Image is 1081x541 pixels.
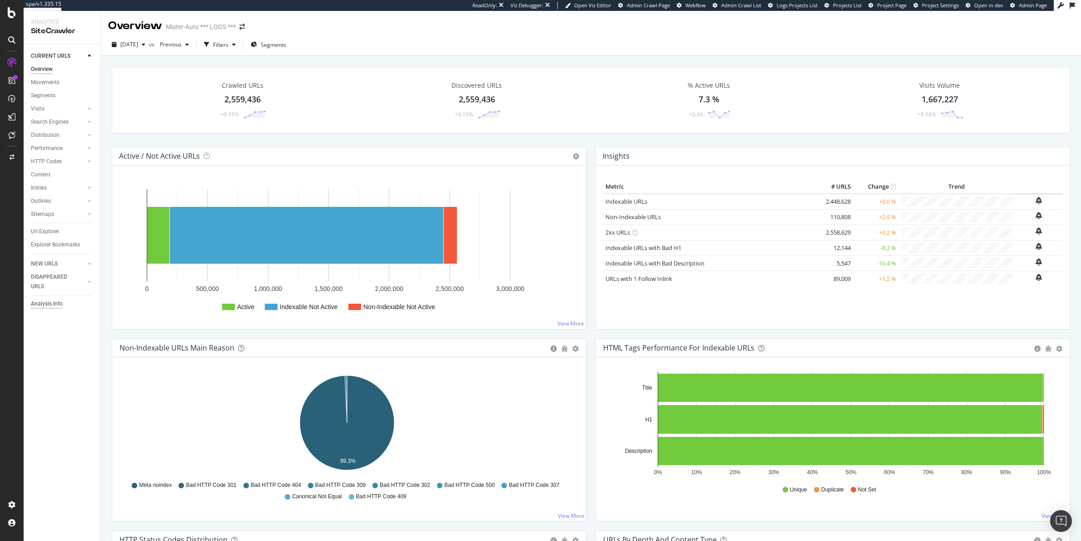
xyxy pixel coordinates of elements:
[314,285,342,292] text: 1,500,000
[858,486,876,494] span: Not Set
[618,2,670,9] a: Admin Crawl Page
[853,271,898,286] td: +1.2 %
[224,94,261,105] div: 2,559,436
[605,244,681,252] a: Indexable URLs with Bad H1
[31,78,94,87] a: Movements
[31,117,85,127] a: Search Engines
[436,285,464,292] text: 2,500,000
[31,210,85,219] a: Sitemaps
[884,469,895,476] text: 60%
[31,299,63,309] div: Analysis Info
[817,209,853,225] td: 110,808
[315,481,366,489] span: Bad HTTP Code 309
[356,493,407,501] span: Bad HTTP Code 409
[689,110,703,118] div: +0.04
[677,2,706,9] a: Webflow
[1050,510,1072,532] div: Open Intercom Messenger
[292,493,342,501] span: Canonical Not Equal
[31,157,85,166] a: HTTP Codes
[31,170,94,180] a: Content
[31,144,85,153] a: Performance
[31,51,85,61] a: CURRENT URLS
[119,372,574,477] svg: A chart.
[31,65,53,74] div: Overview
[919,81,960,90] div: Visits Volume
[455,110,473,118] div: +0.15%
[261,41,286,49] span: Segments
[31,18,93,26] div: Analytics
[627,2,670,9] span: Admin Crawl Page
[145,285,149,292] text: 0
[654,469,662,476] text: 0%
[31,259,58,269] div: NEW URLS
[496,285,524,292] text: 3,000,000
[768,469,779,476] text: 30%
[922,94,958,105] div: 1,667,227
[817,194,853,209] td: 2,448,628
[31,170,50,180] div: Content
[713,2,761,9] a: Admin Crawl List
[451,81,502,90] div: Discovered URLs
[1000,469,1011,476] text: 90%
[603,343,754,352] div: HTML Tags Performance for Indexable URLs
[821,486,844,494] span: Duplicate
[877,2,907,9] span: Project Page
[108,37,149,52] button: [DATE]
[31,65,94,74] a: Overview
[605,228,630,236] a: 2xx URLs
[1036,227,1042,235] div: bell-plus
[108,18,162,34] div: Overview
[213,41,228,49] div: Filters
[220,110,239,118] div: +0.15%
[380,481,430,489] span: Bad HTTP Code 302
[31,183,47,193] div: Inlinks
[1036,274,1042,281] div: bell-plus
[699,94,719,105] div: 7.3 %
[31,227,94,236] a: Url Explorer
[511,2,543,9] div: Viz Debugger:
[120,40,138,48] span: 2025 Jul. 31st
[922,2,959,9] span: Project Settings
[1019,2,1047,9] span: Admin Page
[913,2,959,9] a: Project Settings
[31,51,70,61] div: CURRENT URLS
[31,157,62,166] div: HTTP Codes
[565,2,611,9] a: Open Viz Editor
[645,416,653,423] text: H1
[845,469,856,476] text: 50%
[1045,346,1051,352] div: bug
[31,26,93,36] div: SiteCrawler
[31,183,85,193] a: Inlinks
[605,213,661,221] a: Non-Indexable URLs
[186,481,236,489] span: Bad HTTP Code 301
[119,150,200,162] h4: Active / Not Active URLs
[777,2,818,9] span: Logs Projects List
[196,285,219,292] text: 500,000
[625,448,652,454] text: Description
[572,346,579,352] div: gear
[1036,212,1042,219] div: bell-plus
[156,37,193,52] button: Previous
[247,37,290,52] button: Segments
[853,240,898,255] td: -8.2 %
[550,346,557,352] div: circle-info
[472,2,497,9] div: ReadOnly:
[139,481,172,489] span: Meta noindex
[817,180,853,194] th: # URLS
[824,2,862,9] a: Projects List
[444,481,495,489] span: Bad HTTP Code 500
[1034,346,1041,352] div: circle-info
[688,81,730,90] div: % Active URLs
[1036,197,1042,204] div: bell-plus
[853,180,898,194] th: Change
[340,458,356,464] text: 99.3%
[31,240,94,250] a: Explorer Bookmarks
[31,130,60,140] div: Distribution
[605,275,672,283] a: URLs with 1 Follow Inlink
[853,225,898,240] td: +0.2 %
[222,81,263,90] div: Crawled URLs
[156,40,182,48] span: Previous
[817,271,853,286] td: 89,009
[853,209,898,225] td: +2.9 %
